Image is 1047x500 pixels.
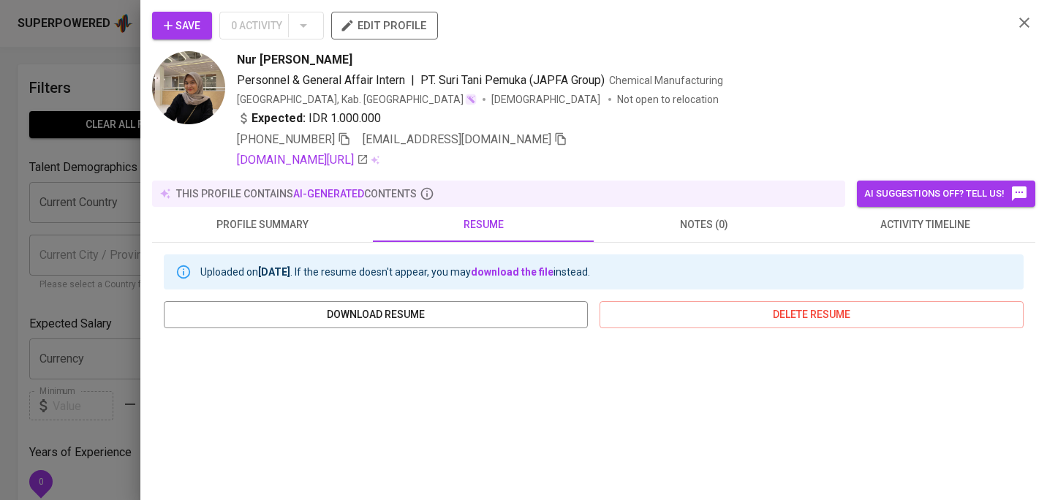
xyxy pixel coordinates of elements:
[343,16,426,35] span: edit profile
[152,12,212,39] button: Save
[857,181,1035,207] button: AI suggestions off? Tell us!
[164,301,588,328] button: download resume
[363,132,551,146] span: [EMAIL_ADDRESS][DOMAIN_NAME]
[382,216,585,234] span: resume
[237,51,352,69] span: Nur [PERSON_NAME]
[164,17,200,35] span: Save
[161,216,364,234] span: profile summary
[465,94,477,105] img: magic_wand.svg
[609,75,723,86] span: Chemical Manufacturing
[175,306,576,324] span: download resume
[293,188,364,200] span: AI-generated
[237,132,335,146] span: [PHONE_NUMBER]
[600,301,1024,328] button: delete resume
[237,151,368,169] a: [DOMAIN_NAME][URL]
[152,51,225,124] img: 4af4af0359b204f16398e89f506e00ae.jpeg
[331,19,438,31] a: edit profile
[864,185,1028,202] span: AI suggestions off? Tell us!
[176,186,417,201] p: this profile contains contents
[602,216,806,234] span: notes (0)
[471,266,553,278] a: download the file
[823,216,1027,234] span: activity timeline
[611,306,1012,324] span: delete resume
[617,92,719,107] p: Not open to relocation
[331,12,438,39] button: edit profile
[411,72,415,89] span: |
[420,73,605,87] span: PT. Suri Tani Pemuka (JAPFA Group)
[491,92,602,107] span: [DEMOGRAPHIC_DATA]
[237,92,477,107] div: [GEOGRAPHIC_DATA], Kab. [GEOGRAPHIC_DATA]
[252,110,306,127] b: Expected:
[258,266,290,278] b: [DATE]
[237,73,405,87] span: Personnel & General Affair Intern
[200,259,590,285] div: Uploaded on . If the resume doesn't appear, you may instead.
[237,110,381,127] div: IDR 1.000.000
